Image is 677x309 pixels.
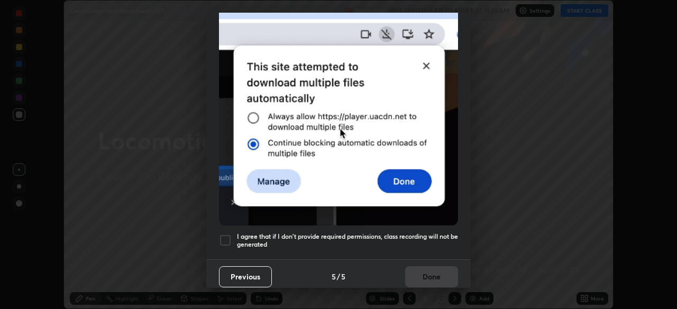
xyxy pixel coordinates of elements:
[332,271,336,282] h4: 5
[237,232,458,249] h5: I agree that if I don't provide required permissions, class recording will not be generated
[341,271,345,282] h4: 5
[219,266,272,287] button: Previous
[337,271,340,282] h4: /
